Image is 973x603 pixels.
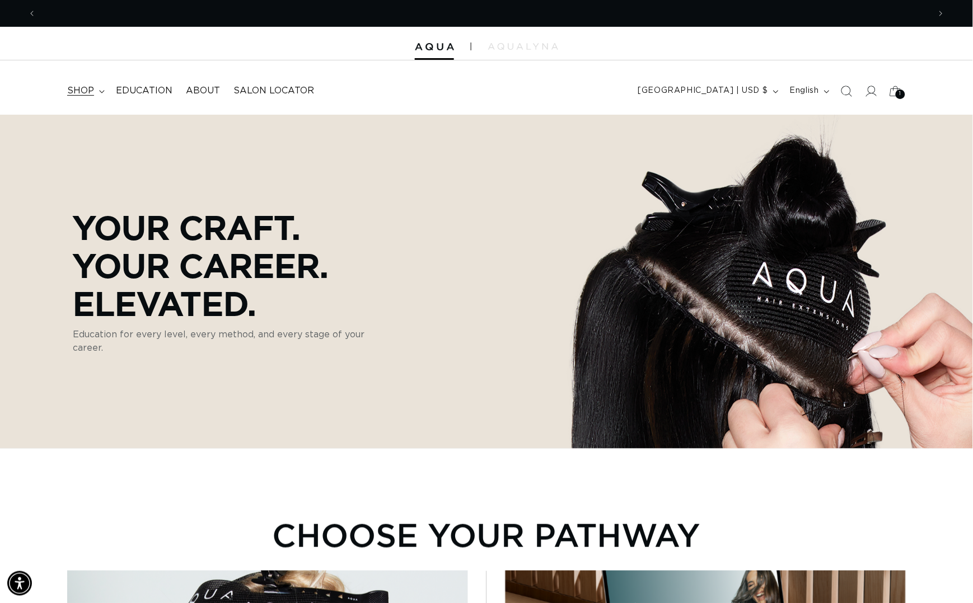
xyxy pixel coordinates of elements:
span: Education [116,85,172,97]
a: About [179,78,227,103]
summary: shop [60,78,109,103]
span: Salon Locator [233,85,314,97]
span: [GEOGRAPHIC_DATA] | USD $ [638,85,768,97]
p: Your Craft. Your Career. Elevated. [73,208,392,322]
span: English [790,85,819,97]
p: Education for every level, every method, and every stage of your career. [73,328,392,355]
span: 1 [900,89,902,99]
img: aqualyna.com [488,43,558,50]
button: Next announcement [929,3,953,24]
p: Choose Your Pathway [272,516,701,554]
img: Aqua Hair Extensions [415,43,454,51]
a: Education [109,78,179,103]
span: About [186,85,220,97]
span: shop [67,85,94,97]
button: English [783,81,834,102]
button: [GEOGRAPHIC_DATA] | USD $ [631,81,783,102]
button: Previous announcement [20,3,44,24]
summary: Search [834,79,859,103]
div: Accessibility Menu [7,571,32,596]
a: Salon Locator [227,78,321,103]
